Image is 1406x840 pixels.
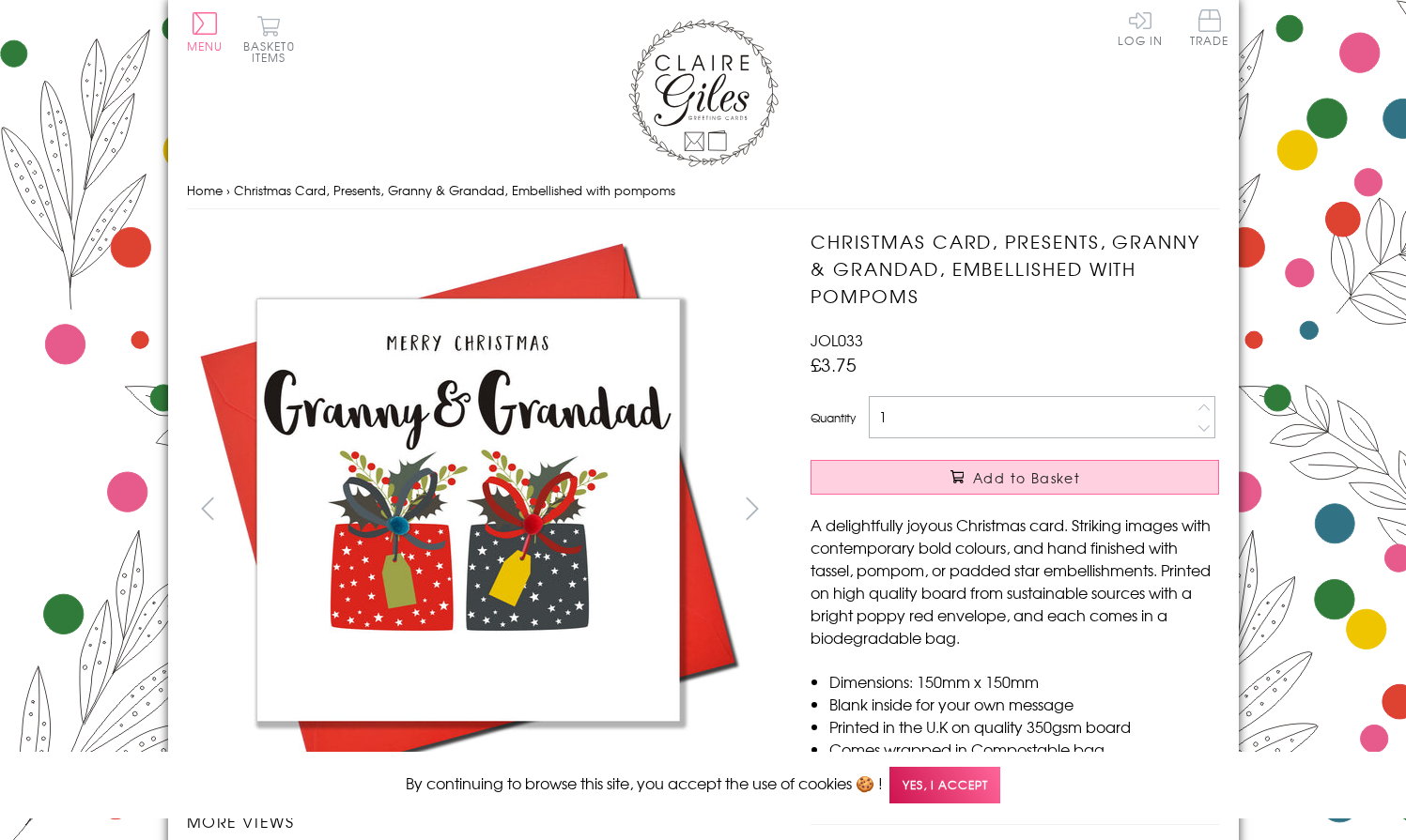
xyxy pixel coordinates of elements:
h3: More views [187,810,774,832]
span: Yes, I accept [889,767,1000,803]
p: A delightfully joyous Christmas card. Striking images with contemporary bold colours, and hand fi... [811,513,1219,649]
span: 0 items [252,38,295,66]
a: Log In [1118,9,1163,46]
li: Comes wrapped in Compostable bag [829,738,1219,760]
nav: breadcrumbs [187,172,1220,210]
button: next [731,487,773,529]
span: Trade [1190,9,1229,46]
span: JOL033 [811,328,863,351]
label: Quantity [811,409,856,426]
a: Trade [1190,9,1229,50]
li: Blank inside for your own message [829,693,1219,715]
img: Christmas Card, Presents, Granny & Grandad, Embellished with pompoms [186,228,749,791]
img: Christmas Card, Presents, Granny & Grandad, Embellished with pompoms [773,228,1336,791]
span: › [226,181,230,199]
button: Add to Basket [811,460,1219,495]
button: prev [187,487,229,529]
span: Add to Basket [973,468,1080,487]
li: Dimensions: 150mm x 150mm [829,670,1219,693]
li: Printed in the U.K on quality 350gsm board [829,715,1219,738]
span: Christmas Card, Presents, Granny & Grandad, Embellished with pompoms [234,181,675,199]
span: £3.75 [811,351,857,377]
a: Home [187,181,223,199]
button: Basket0 items [243,15,295,63]
img: Claire Giles Greetings Cards [628,19,779,167]
h1: Christmas Card, Presents, Granny & Grandad, Embellished with pompoms [811,228,1219,309]
span: Menu [187,38,224,54]
button: Menu [187,12,224,52]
